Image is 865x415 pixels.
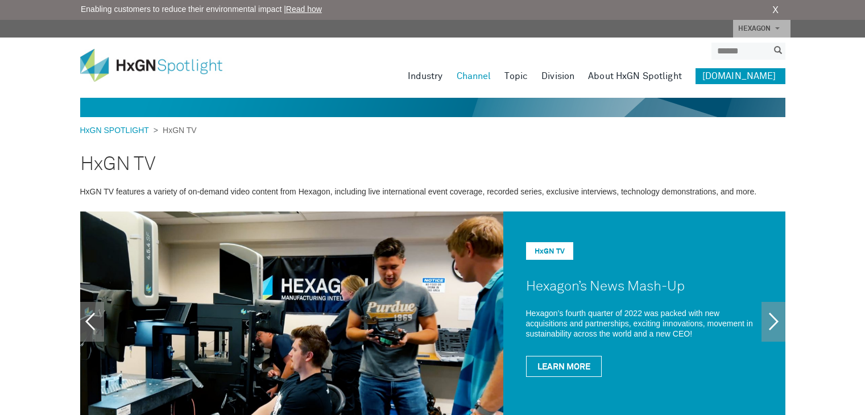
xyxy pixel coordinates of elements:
[158,126,197,135] span: HxGN TV
[80,302,104,342] a: Previous
[733,20,790,38] a: HEXAGON
[541,68,574,84] a: Division
[81,3,322,15] span: Enabling customers to reduce their environmental impact |
[80,126,154,135] a: HxGN SPOTLIGHT
[504,68,528,84] a: Topic
[457,68,491,84] a: Channel
[80,125,197,136] div: >
[535,248,565,255] a: HxGN TV
[526,356,602,377] a: Learn More
[526,280,685,293] a: Hexagon’s News Mash-Up
[761,302,785,342] a: Next
[80,145,785,184] h2: HxGN TV
[588,68,682,84] a: About HxGN Spotlight
[526,308,763,339] p: Hexagon’s fourth quarter of 2022 was packed with new acquisitions and partnerships, exciting inno...
[408,68,443,84] a: Industry
[696,68,785,84] a: [DOMAIN_NAME]
[772,3,779,17] a: X
[286,5,322,14] a: Read how
[80,49,239,82] img: HxGN Spotlight
[80,186,785,197] p: HxGN TV features a variety of on-demand video content from Hexagon, including live international ...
